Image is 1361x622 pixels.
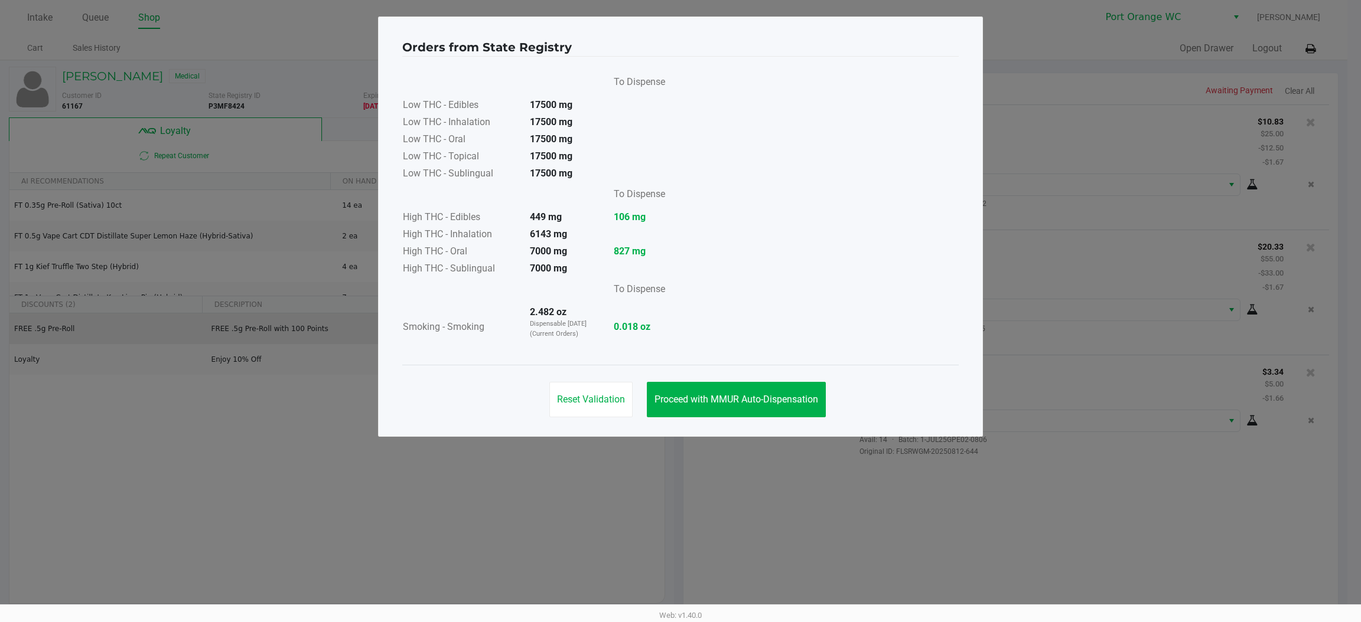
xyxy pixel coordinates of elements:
strong: 17500 mg [530,99,572,110]
strong: 106 mg [614,210,665,224]
td: To Dispense [604,71,666,97]
h4: Orders from State Registry [402,38,572,56]
td: High THC - Sublingual [402,261,520,278]
strong: 449 mg [530,211,562,222]
p: Dispensable [DATE] (Current Orders) [530,319,594,339]
strong: 17500 mg [530,133,572,145]
strong: 2.482 oz [530,306,566,317]
span: Proceed with MMUR Auto-Dispensation [655,394,818,405]
td: To Dispense [604,278,666,305]
td: Low THC - Sublingual [402,166,520,183]
td: High THC - Inhalation [402,227,520,244]
td: High THC - Oral [402,244,520,261]
strong: 17500 mg [530,168,572,179]
td: Low THC - Topical [402,149,520,166]
span: Web: v1.40.0 [659,611,702,620]
button: Proceed with MMUR Auto-Dispensation [647,382,826,417]
td: To Dispense [604,183,666,209]
strong: 827 mg [614,244,665,258]
strong: 0.018 oz [614,320,665,334]
strong: 17500 mg [530,116,572,127]
td: Smoking - Smoking [402,305,520,351]
button: Reset Validation [549,382,633,417]
td: Low THC - Inhalation [402,114,520,132]
td: Low THC - Edibles [402,97,520,114]
strong: 6143 mg [530,228,567,240]
strong: 17500 mg [530,150,572,162]
strong: 7000 mg [530,263,567,274]
strong: 7000 mg [530,245,567,257]
td: High THC - Edibles [402,209,520,227]
span: Reset Validation [557,394,625,405]
td: Low THC - Oral [402,132,520,149]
